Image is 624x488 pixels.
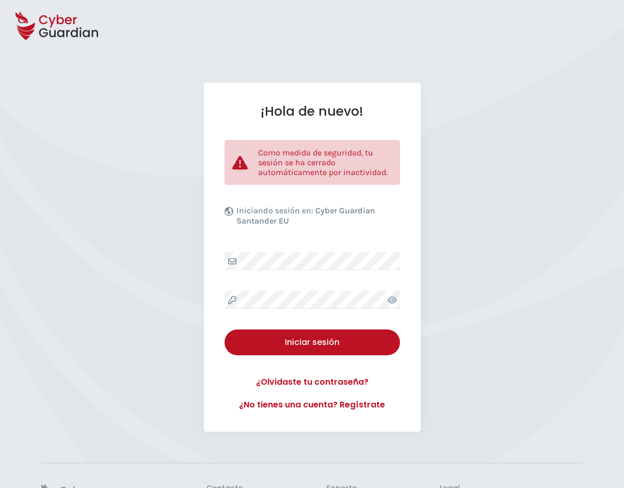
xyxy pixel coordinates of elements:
[236,206,397,231] p: Iniciando sesión en:
[225,399,400,411] a: ¿No tienes una cuenta? Regístrate
[236,206,375,226] b: Cyber Guardian Santander EU
[225,329,400,355] button: Iniciar sesión
[232,336,392,349] div: Iniciar sesión
[225,376,400,388] a: ¿Olvidaste tu contraseña?
[225,103,400,119] h1: ¡Hola de nuevo!
[258,148,392,177] p: Como medida de seguridad, tu sesión se ha cerrado automáticamente por inactividad.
